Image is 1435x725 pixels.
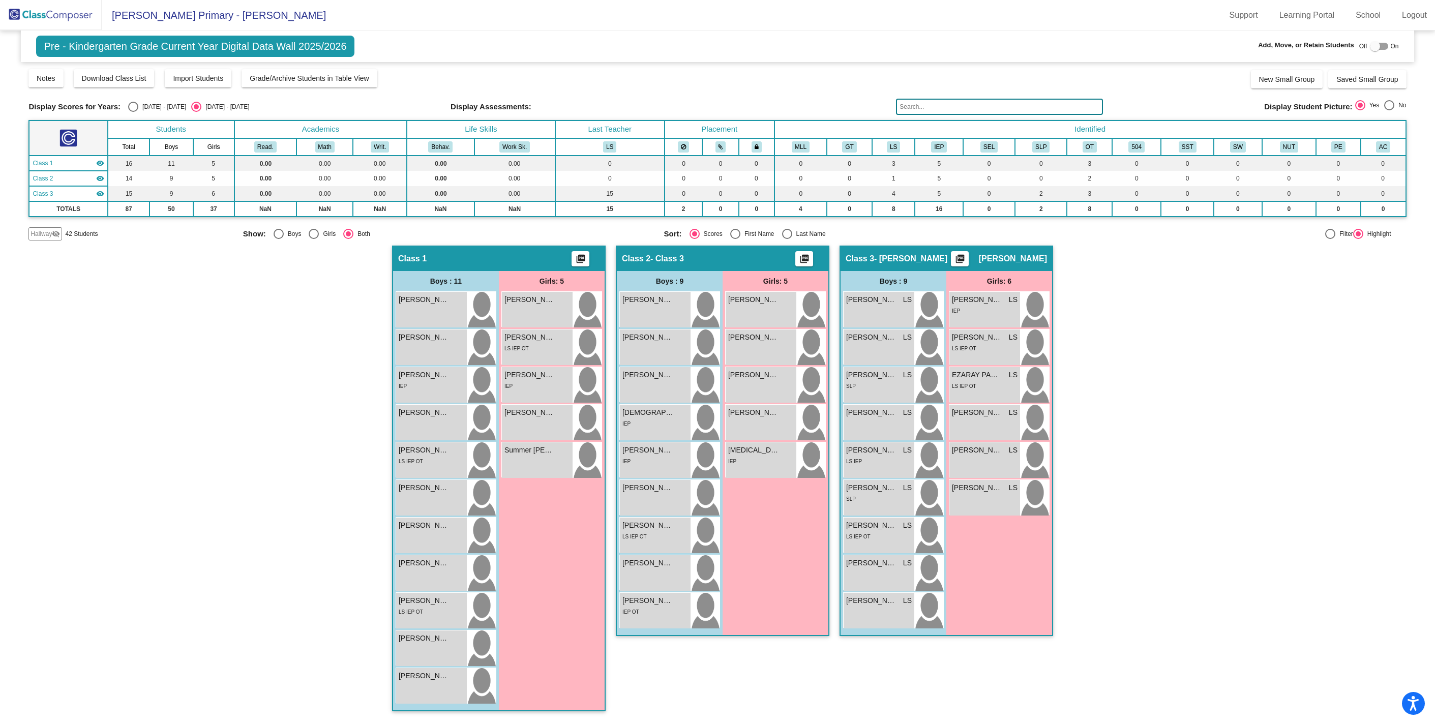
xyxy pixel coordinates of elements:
[572,251,589,266] button: Print Students Details
[353,171,407,186] td: 0.00
[234,186,297,201] td: 0.00
[795,251,813,266] button: Print Students Details
[33,189,53,198] span: Class 3
[234,120,407,138] th: Academics
[1083,141,1097,153] button: OT
[946,271,1052,291] div: Girls: 6
[1009,445,1018,456] span: LS
[555,171,665,186] td: 0
[29,186,107,201] td: Lael Smith - L. Smith
[846,294,897,305] span: [PERSON_NAME] [PERSON_NAME]
[1328,70,1406,88] button: Saved Small Group
[1361,201,1406,217] td: 0
[1015,138,1067,156] th: Speech IEP
[33,159,53,168] span: Class 1
[915,171,963,186] td: 5
[36,36,354,57] span: Pre - Kindergarten Grade Current Year Digital Data Wall 2025/2026
[1251,70,1323,88] button: New Small Group
[193,186,234,201] td: 6
[774,138,827,156] th: Multi Language Learner
[296,201,353,217] td: NaN
[953,254,966,268] mat-icon: picture_as_pdf
[31,229,52,238] span: Hallway
[371,141,389,153] button: Writ.
[952,407,1003,418] span: [PERSON_NAME]
[728,332,779,343] span: [PERSON_NAME]
[399,595,450,606] span: [PERSON_NAME]
[242,69,377,87] button: Grade/Archive Students in Table View
[952,370,1003,380] span: EZARAY PARKS
[739,156,774,171] td: 0
[29,201,107,217] td: TOTALS
[399,520,450,531] span: [PERSON_NAME]
[622,254,650,264] span: Class 2
[1336,75,1398,83] span: Saved Small Group
[740,229,774,238] div: First Name
[952,383,976,389] span: LS IEP OT
[1271,7,1343,23] a: Learning Portal
[896,99,1102,115] input: Search...
[574,254,586,268] mat-icon: picture_as_pdf
[979,254,1047,264] span: [PERSON_NAME]
[102,7,326,23] span: [PERSON_NAME] Primary - [PERSON_NAME]
[1179,141,1197,153] button: SST
[1009,332,1018,343] span: LS
[915,138,963,156] th: Reading-Writing-Math IEP
[504,294,555,305] span: [PERSON_NAME]
[108,120,234,138] th: Students
[96,190,104,198] mat-icon: visibility
[399,294,450,305] span: [PERSON_NAME]
[243,229,656,239] mat-radio-group: Select an option
[665,156,702,171] td: 0
[739,171,774,186] td: 0
[665,120,774,138] th: Placement
[1316,186,1360,201] td: 0
[1112,171,1161,186] td: 0
[504,346,529,351] span: LS IEP OT
[1214,156,1262,171] td: 0
[846,254,874,264] span: Class 3
[353,229,370,238] div: Both
[193,201,234,217] td: 37
[728,294,779,305] span: [PERSON_NAME]
[792,141,810,153] button: MLL
[1264,102,1352,111] span: Display Student Picture:
[1230,141,1246,153] button: SW
[1259,75,1315,83] span: New Small Group
[728,445,779,456] span: [MEDICAL_DATA][PERSON_NAME]
[1262,138,1316,156] th: Nut Allergy
[234,156,297,171] td: 0.00
[622,520,673,531] span: [PERSON_NAME]
[1394,7,1435,23] a: Logout
[1361,186,1406,201] td: 0
[407,120,555,138] th: Life Skills
[903,370,912,380] span: LS
[407,186,474,201] td: 0.00
[1128,141,1145,153] button: 504
[1316,156,1360,171] td: 0
[665,171,702,186] td: 0
[1112,201,1161,217] td: 0
[504,407,555,418] span: [PERSON_NAME]
[915,186,963,201] td: 5
[622,332,673,343] span: [PERSON_NAME]
[65,229,98,238] span: 42 Students
[353,156,407,171] td: 0.00
[617,271,723,291] div: Boys : 9
[315,141,335,153] button: Math
[1112,186,1161,201] td: 0
[1376,141,1390,153] button: AC
[1361,138,1406,156] th: Attendance Concerns
[622,407,673,418] span: [DEMOGRAPHIC_DATA][PERSON_NAME]
[173,74,223,82] span: Import Students
[622,558,673,568] span: [PERSON_NAME]
[1067,186,1112,201] td: 3
[353,201,407,217] td: NaN
[504,332,555,343] span: [PERSON_NAME]
[1112,138,1161,156] th: 504 Plan
[1009,407,1018,418] span: LS
[1316,201,1360,217] td: 0
[29,171,107,186] td: No teacher - Class 3
[952,346,976,351] span: LS IEP OT
[1214,186,1262,201] td: 0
